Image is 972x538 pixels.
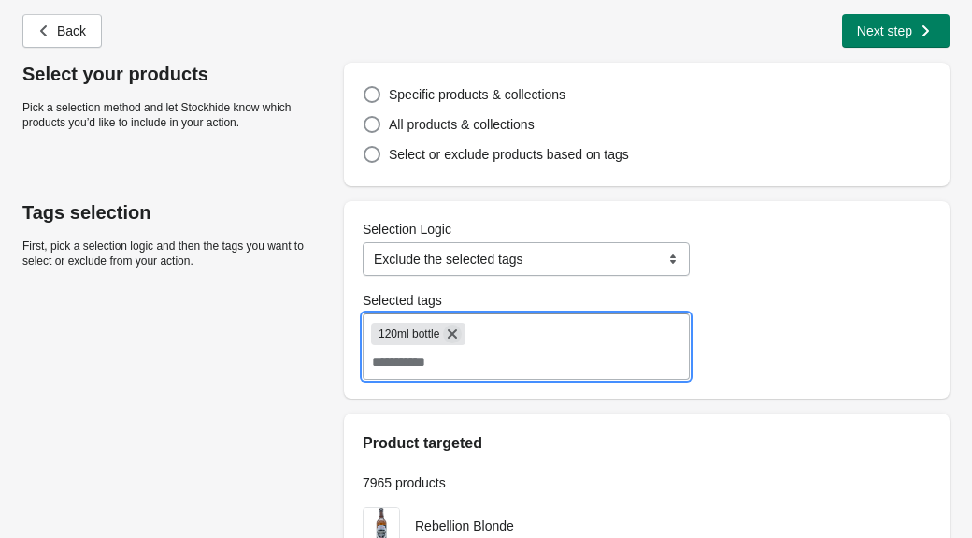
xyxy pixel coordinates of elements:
[22,239,325,269] p: First, pick a selection logic and then the tags you want to select or exclude from your action.
[363,473,931,492] p: 7965 products
[443,325,462,343] button: Remove 120ml bottle
[857,23,912,38] span: Next step
[22,100,325,130] p: Pick a selection method and let Stockhide know which products you’d like to include in your action.
[22,14,102,48] button: Back
[379,323,439,345] span: 120ml bottle
[363,293,442,308] span: Selected tags
[842,14,950,48] button: Next step
[22,63,325,85] p: Select your products
[389,147,629,162] span: Select or exclude products based on tags
[415,518,514,533] span: Rebellion Blonde
[389,87,565,102] span: Specific products & collections
[389,117,535,132] span: All products & collections
[57,23,86,38] span: Back
[363,432,931,455] h2: Product targeted
[22,201,325,224] p: Tags selection
[363,222,451,237] span: Selection Logic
